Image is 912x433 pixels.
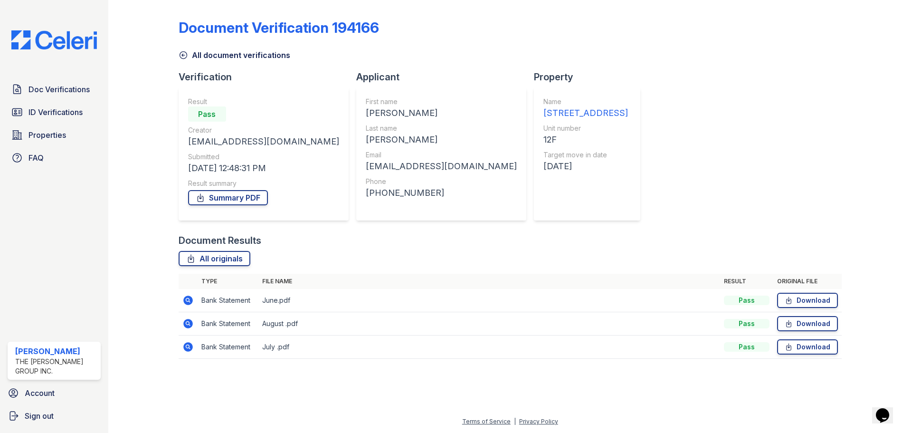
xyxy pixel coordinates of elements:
th: File name [258,274,720,289]
a: Account [4,384,104,403]
a: Download [777,339,838,355]
div: Submitted [188,152,339,162]
div: Pass [724,296,769,305]
a: Download [777,293,838,308]
div: [EMAIL_ADDRESS][DOMAIN_NAME] [188,135,339,148]
div: The [PERSON_NAME] Group Inc. [15,357,97,376]
div: Pass [724,342,769,352]
th: Type [198,274,258,289]
span: Properties [28,129,66,141]
span: Sign out [25,410,54,422]
div: [PHONE_NUMBER] [366,186,517,200]
a: Doc Verifications [8,80,101,99]
span: FAQ [28,152,44,164]
img: CE_Logo_Blue-a8612792a0a2168367f1c8372b55b34899dd931a85d93a1a3d3e32e68fde9ad4.png [4,30,104,49]
span: ID Verifications [28,106,83,118]
div: Verification [179,70,356,84]
div: Result summary [188,179,339,188]
span: Doc Verifications [28,84,90,95]
th: Result [720,274,773,289]
div: [PERSON_NAME] [366,133,517,146]
td: Bank Statement [198,289,258,312]
div: 12F [543,133,628,146]
div: [DATE] [543,160,628,173]
div: Phone [366,177,517,186]
span: Account [25,387,55,399]
td: August .pdf [258,312,720,336]
div: [DATE] 12:48:31 PM [188,162,339,175]
div: Property [534,70,648,84]
a: Name [STREET_ADDRESS] [543,97,628,120]
div: Unit number [543,124,628,133]
iframe: chat widget [872,395,902,423]
div: Applicant [356,70,534,84]
div: Email [366,150,517,160]
a: Summary PDF [188,190,268,205]
div: Target move in date [543,150,628,160]
div: [EMAIL_ADDRESS][DOMAIN_NAME] [366,160,517,173]
div: Pass [724,319,769,328]
td: Bank Statement [198,312,258,336]
a: FAQ [8,148,101,167]
div: [STREET_ADDRESS] [543,106,628,120]
div: Last name [366,124,517,133]
div: | [514,418,516,425]
td: June.pdf [258,289,720,312]
a: Privacy Policy [519,418,558,425]
th: Original file [773,274,842,289]
div: [PERSON_NAME] [366,106,517,120]
a: Properties [8,125,101,144]
div: Creator [188,125,339,135]
div: Document Verification 194166 [179,19,379,36]
a: Terms of Service [462,418,511,425]
a: All originals [179,251,250,266]
a: ID Verifications [8,103,101,122]
td: Bank Statement [198,336,258,359]
a: Download [777,316,838,331]
div: Document Results [179,234,261,247]
a: Sign out [4,406,104,425]
div: First name [366,97,517,106]
td: July .pdf [258,336,720,359]
div: Result [188,97,339,106]
a: All document verifications [179,49,290,61]
div: Pass [188,106,226,122]
div: [PERSON_NAME] [15,346,97,357]
div: Name [543,97,628,106]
